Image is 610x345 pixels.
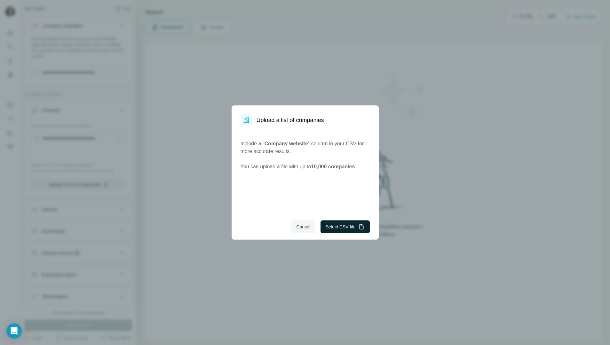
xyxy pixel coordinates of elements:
[6,323,22,339] div: Open Intercom Messenger
[321,220,369,233] button: Select CSV file
[241,163,370,171] p: You can upload a file with up to .
[297,224,311,230] span: Cancel
[265,141,308,146] span: Company website
[291,220,316,233] button: Cancel
[311,164,355,169] span: 10,000 companies
[241,140,370,155] p: Include a " " column in your CSV for more accurate results.
[257,116,324,125] h1: Upload a list of companies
